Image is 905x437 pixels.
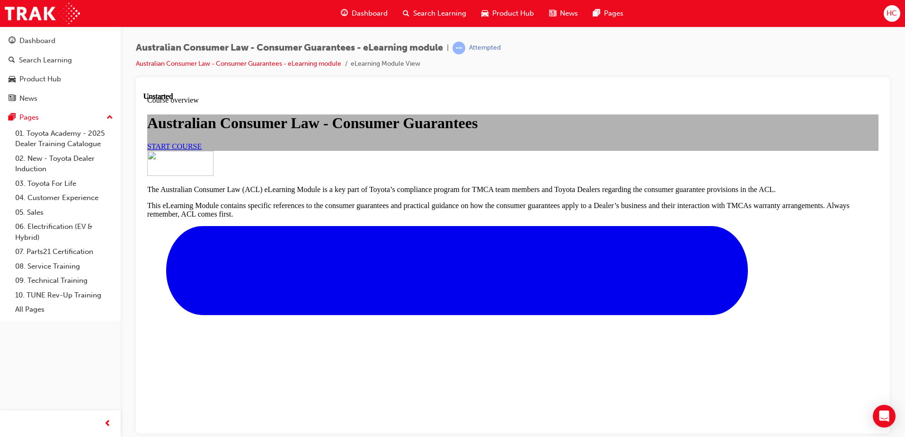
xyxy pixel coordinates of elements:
button: Pages [4,109,117,126]
span: car-icon [9,75,16,84]
a: 01. Toyota Academy - 2025 Dealer Training Catalogue [11,126,117,151]
a: All Pages [11,302,117,317]
p: The Australian Consumer Law (ACL) eLearning Module is a key part of Toyota’s compliance program f... [4,93,735,102]
div: Open Intercom Messenger [873,405,896,428]
div: Product Hub [19,74,61,85]
span: Search Learning [413,8,466,19]
span: News [560,8,578,19]
a: 03. Toyota For Life [11,176,117,191]
span: pages-icon [593,8,600,19]
a: 08. Service Training [11,259,117,274]
span: news-icon [549,8,556,19]
li: eLearning Module View [351,59,420,70]
a: 06. Electrification (EV & Hybrid) [11,219,117,245]
span: HC [887,8,897,19]
a: 10. TUNE Rev-Up Training [11,288,117,303]
span: prev-icon [104,418,111,430]
a: Australian Consumer Law - Consumer Guarantees - eLearning module [136,60,341,68]
a: News [4,90,117,107]
a: Dashboard [4,32,117,50]
a: Search Learning [4,52,117,69]
a: 02. New - Toyota Dealer Induction [11,151,117,176]
span: Product Hub [492,8,534,19]
span: Pages [604,8,623,19]
span: news-icon [9,95,16,103]
a: guage-iconDashboard [333,4,395,23]
h1: Australian Consumer Law - Consumer Guarantees [4,22,735,40]
div: Search Learning [19,55,72,66]
span: Australian Consumer Law - Consumer Guarantees - eLearning module [136,43,443,53]
span: pages-icon [9,114,16,122]
span: guage-icon [9,37,16,45]
a: START COURSE [4,50,58,58]
div: Dashboard [19,35,55,46]
span: learningRecordVerb_ATTEMPT-icon [452,42,465,54]
img: Trak [5,3,80,24]
a: 04. Customer Experience [11,191,117,205]
span: | [447,43,449,53]
button: DashboardSearch LearningProduct HubNews [4,30,117,109]
span: guage-icon [341,8,348,19]
div: News [19,93,37,104]
a: search-iconSearch Learning [395,4,474,23]
button: HC [884,5,900,22]
div: Attempted [469,44,501,52]
a: 07. Parts21 Certification [11,245,117,259]
span: Dashboard [352,8,388,19]
span: Course overview [4,4,55,12]
a: 05. Sales [11,205,117,220]
a: 09. Technical Training [11,273,117,288]
span: up-icon [106,112,113,124]
div: Pages [19,112,39,123]
span: car-icon [481,8,488,19]
a: car-iconProduct Hub [474,4,541,23]
p: This eLearning Module contains specific references to the consumer guarantees and practical guida... [4,109,735,126]
a: pages-iconPages [586,4,631,23]
a: news-iconNews [541,4,586,23]
a: Product Hub [4,70,117,88]
span: search-icon [403,8,409,19]
span: search-icon [9,56,15,65]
